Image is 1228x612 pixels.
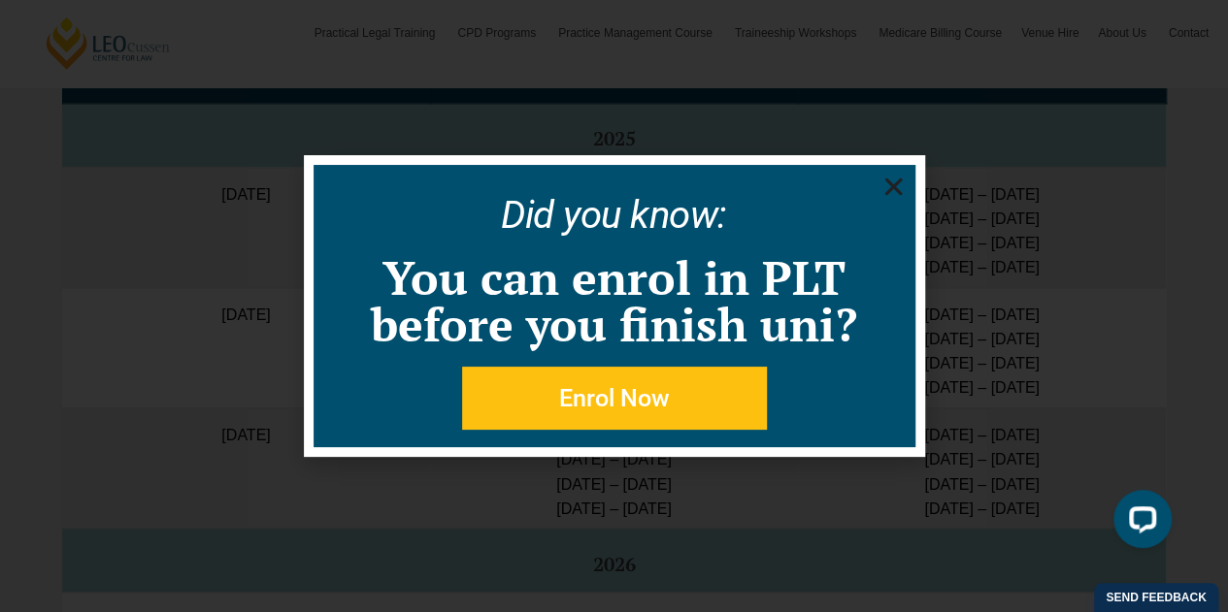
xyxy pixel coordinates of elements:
iframe: LiveChat chat widget [1098,482,1179,564]
a: You can enrol in PLT before you finish uni? [371,246,857,355]
a: Close [881,175,906,199]
a: Enrol Now [462,367,767,430]
span: Enrol Now [559,386,670,410]
a: Did you know: [501,192,727,238]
